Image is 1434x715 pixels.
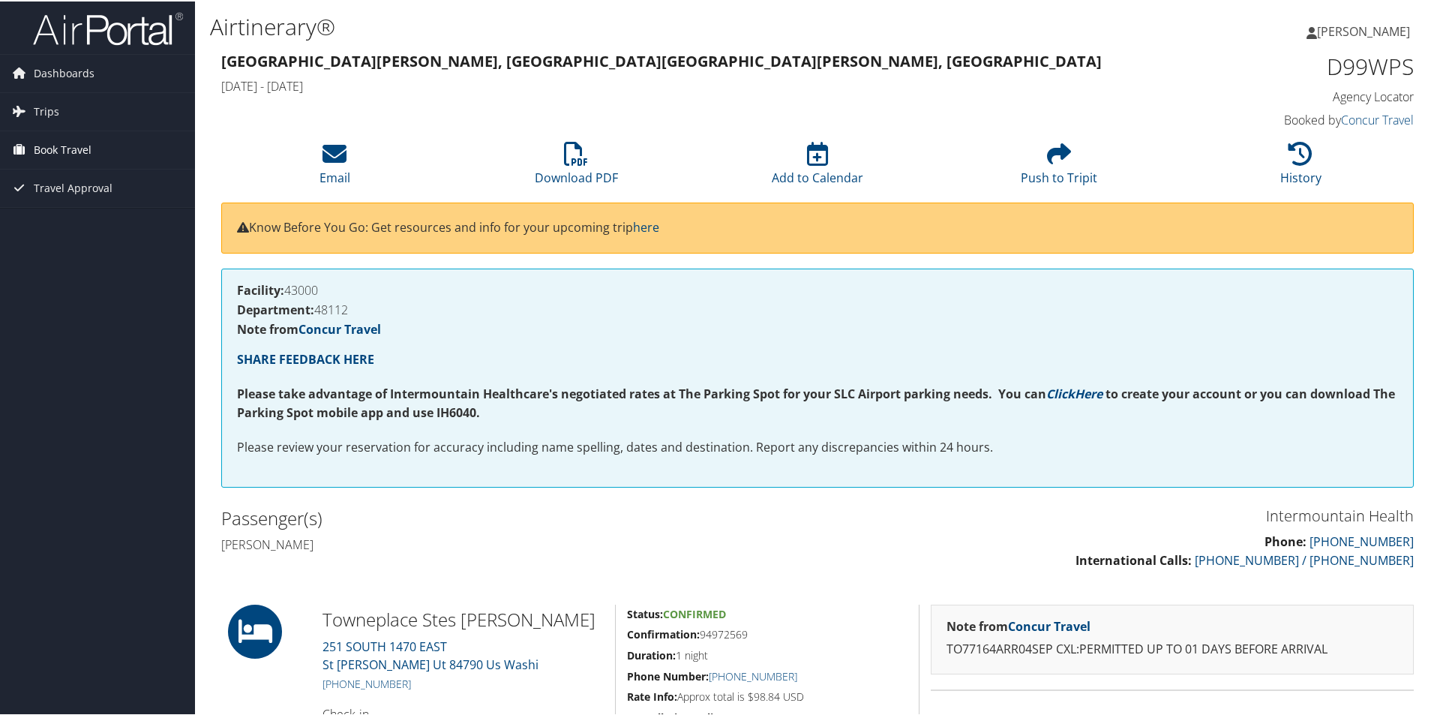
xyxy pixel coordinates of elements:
strong: Facility: [237,281,284,297]
h4: Booked by [1132,110,1414,127]
a: 251 SOUTH 1470 EASTSt [PERSON_NAME] Ut 84790 Us Washi [322,637,538,671]
strong: Phone: [1264,532,1306,548]
strong: Duration: [627,647,676,661]
a: here [633,218,659,234]
a: Add to Calendar [772,149,863,185]
img: airportal-logo.png [33,10,183,45]
strong: Note from [237,320,381,336]
span: Confirmed [663,605,726,620]
h4: 43000 [237,283,1398,295]
strong: Confirmation: [627,626,700,640]
a: Concur Travel [298,320,381,336]
p: TO77164ARR04SEP CXL:PERMITTED UP TO 01 DAYS BEFORE ARRIVAL [946,638,1398,658]
a: History [1280,149,1321,185]
a: [PHONE_NUMBER] [322,675,411,689]
a: [PERSON_NAME] [1306,8,1425,53]
a: Click [1046,384,1075,401]
h4: Agency Locator [1132,87,1414,104]
a: [PHONE_NUMBER] / [PHONE_NUMBER] [1195,551,1414,567]
h4: [PERSON_NAME] [221,535,806,551]
h5: 1 night [627,647,907,662]
h5: 94972569 [627,626,907,641]
a: Concur Travel [1008,617,1090,633]
strong: [GEOGRAPHIC_DATA][PERSON_NAME], [GEOGRAPHIC_DATA] [GEOGRAPHIC_DATA][PERSON_NAME], [GEOGRAPHIC_DATA] [221,50,1102,70]
a: Push to Tripit [1021,149,1097,185]
a: Here [1075,384,1102,401]
strong: Note from [946,617,1090,633]
h3: Intermountain Health [829,504,1414,525]
p: Please review your reservation for accuracy including name spelling, dates and destination. Repor... [237,437,1398,456]
span: Book Travel [34,130,91,167]
h4: 48112 [237,302,1398,314]
strong: Status: [627,605,663,620]
span: Dashboards [34,53,94,91]
a: [PHONE_NUMBER] [1309,532,1414,548]
a: [PHONE_NUMBER] [709,668,797,682]
span: [PERSON_NAME] [1317,22,1410,38]
strong: Department: [237,300,314,317]
h2: Passenger(s) [221,504,806,530]
span: Travel Approval [34,168,112,206]
h1: D99WPS [1132,50,1414,81]
span: Trips [34,92,59,129]
h2: Towneplace Stes [PERSON_NAME] [322,605,604,631]
strong: Phone Number: [627,668,709,682]
p: Know Before You Go: Get resources and info for your upcoming trip [237,217,1398,236]
strong: Rate Info: [627,688,677,702]
h4: [DATE] - [DATE] [221,77,1110,93]
a: SHARE FEEDBACK HERE [237,350,374,366]
strong: Please take advantage of Intermountain Healthcare's negotiated rates at The Parking Spot for your... [237,384,1046,401]
h5: Approx total is $98.84 USD [627,688,907,703]
a: Download PDF [535,149,618,185]
strong: International Calls: [1075,551,1192,567]
a: Email [319,149,350,185]
h1: Airtinerary® [210,10,1020,41]
a: Concur Travel [1341,110,1414,127]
